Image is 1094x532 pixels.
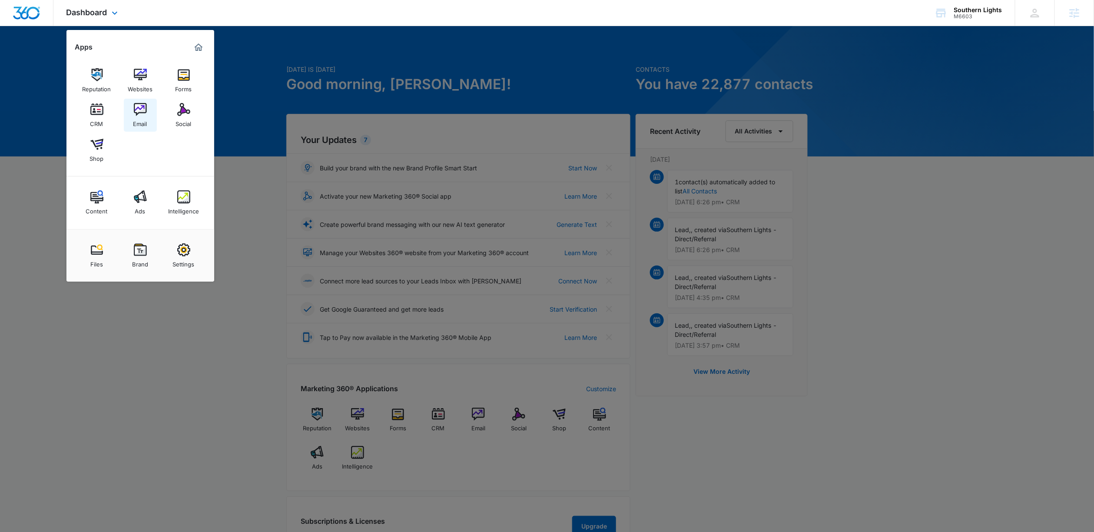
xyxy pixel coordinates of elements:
[132,256,148,268] div: Brand
[90,151,104,162] div: Shop
[167,99,200,132] a: Social
[167,64,200,97] a: Forms
[124,186,157,219] a: Ads
[90,256,103,268] div: Files
[128,81,152,93] div: Websites
[167,186,200,219] a: Intelligence
[90,116,103,127] div: CRM
[176,116,192,127] div: Social
[80,99,113,132] a: CRM
[124,64,157,97] a: Websites
[80,64,113,97] a: Reputation
[954,13,1002,20] div: account id
[192,40,206,54] a: Marketing 360® Dashboard
[124,99,157,132] a: Email
[135,203,146,215] div: Ads
[66,8,107,17] span: Dashboard
[167,239,200,272] a: Settings
[80,133,113,166] a: Shop
[86,203,108,215] div: Content
[176,81,192,93] div: Forms
[168,203,199,215] div: Intelligence
[80,239,113,272] a: Files
[133,116,147,127] div: Email
[83,81,111,93] div: Reputation
[954,7,1002,13] div: account name
[173,256,195,268] div: Settings
[124,239,157,272] a: Brand
[75,43,93,51] h2: Apps
[80,186,113,219] a: Content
